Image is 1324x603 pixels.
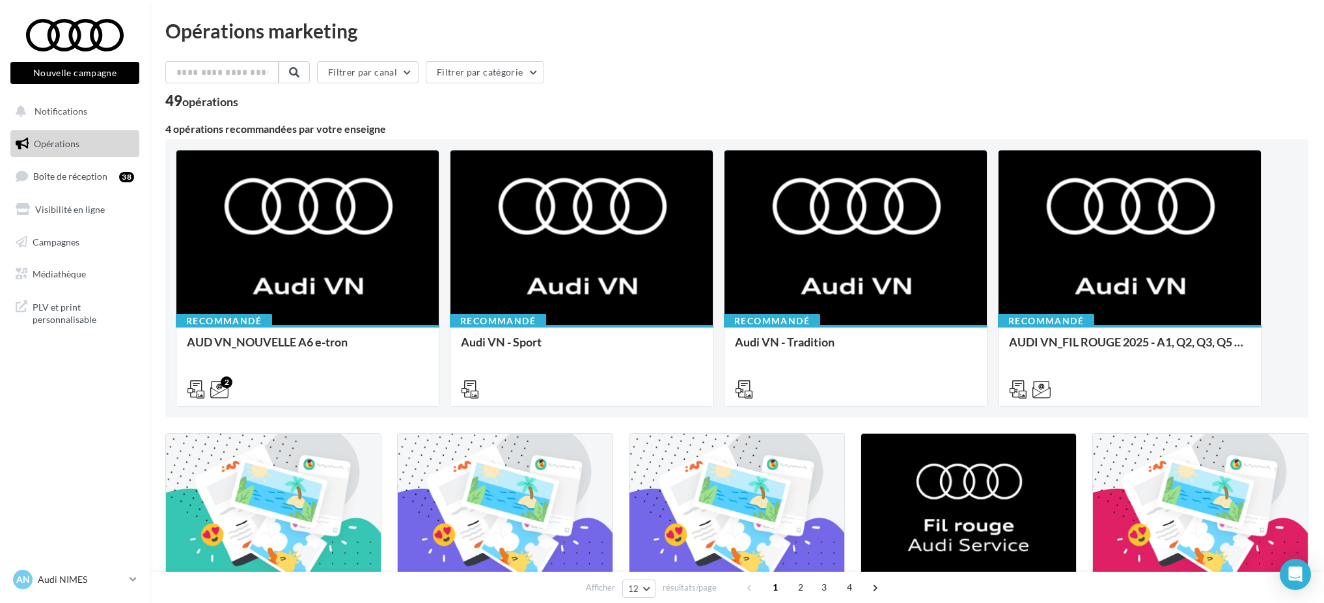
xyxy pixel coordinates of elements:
span: AN [16,573,30,586]
span: Boîte de réception [33,171,107,182]
p: Audi NIMES [38,573,124,586]
div: Open Intercom Messenger [1280,559,1311,590]
a: Visibilité en ligne [8,196,142,223]
div: AUDI VN_FIL ROUGE 2025 - A1, Q2, Q3, Q5 et Q4 e-tron [1009,335,1250,361]
button: Filtrer par catégorie [426,61,544,83]
div: Opérations marketing [165,21,1308,40]
div: Audi VN - Sport [461,335,702,361]
span: PLV et print personnalisable [33,298,134,326]
div: AUD VN_NOUVELLE A6 e-tron [187,335,428,361]
span: 12 [628,583,639,594]
a: Médiathèque [8,260,142,288]
div: Recommandé [176,314,272,328]
div: 49 [165,94,238,108]
a: PLV et print personnalisable [8,293,142,331]
div: opérations [182,96,238,107]
a: Opérations [8,130,142,158]
a: AN Audi NIMES [10,567,139,592]
span: 4 [839,577,860,598]
span: Afficher [586,582,615,594]
button: Filtrer par canal [317,61,419,83]
span: Notifications [34,105,87,117]
span: 1 [765,577,786,598]
button: 12 [622,580,655,598]
button: Nouvelle campagne [10,62,139,84]
div: Recommandé [724,314,820,328]
div: Recommandé [450,314,546,328]
button: Notifications [8,98,137,125]
span: 3 [814,577,834,598]
div: 38 [119,172,134,182]
a: Boîte de réception38 [8,162,142,190]
span: Opérations [34,138,79,149]
span: Visibilité en ligne [35,204,105,215]
span: résultats/page [663,582,717,594]
a: Campagnes [8,229,142,256]
span: Médiathèque [33,268,86,279]
div: Recommandé [998,314,1094,328]
div: 4 opérations recommandées par votre enseigne [165,124,1308,134]
span: 2 [790,577,811,598]
span: Campagnes [33,236,79,247]
div: 2 [221,376,232,388]
div: Audi VN - Tradition [735,335,976,361]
